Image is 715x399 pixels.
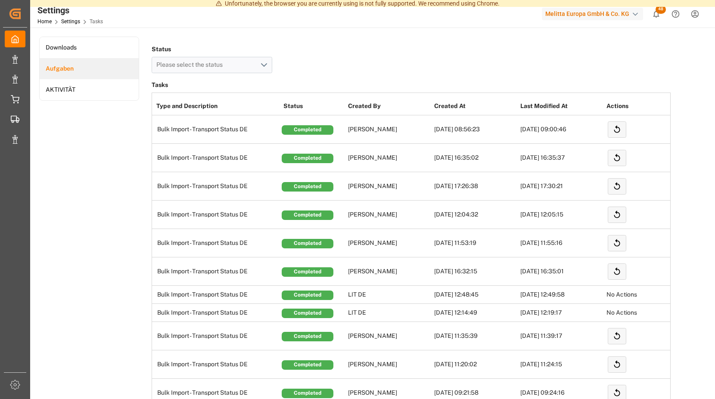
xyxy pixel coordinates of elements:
td: Bulk Import - Transport Status DE [152,172,281,201]
div: Completed [282,389,333,398]
th: Type and Description [152,97,281,115]
button: open menu [152,57,272,73]
td: [PERSON_NAME] [346,229,432,257]
td: Bulk Import - Transport Status DE [152,350,281,379]
a: Downloads [40,37,139,58]
td: LIT DE [346,304,432,322]
th: Created By [346,97,432,115]
td: [PERSON_NAME] [346,350,432,379]
td: Bulk Import - Transport Status DE [152,229,281,257]
td: [DATE] 16:32:15 [432,257,518,286]
td: [DATE] 16:35:37 [518,144,604,172]
td: [DATE] 11:39:17 [518,322,604,350]
span: 48 [656,5,666,14]
span: Please select the status [156,61,227,68]
td: [DATE] 17:30:21 [518,172,604,201]
td: Bulk Import - Transport Status DE [152,144,281,172]
div: Completed [282,210,333,220]
td: [DATE] 08:56:23 [432,115,518,144]
td: [PERSON_NAME] [346,115,432,144]
div: Settings [37,4,103,17]
div: Completed [282,125,333,135]
td: [DATE] 11:53:19 [432,229,518,257]
th: Status [281,97,346,115]
span: No Actions [606,309,637,316]
button: show 48 new notifications [647,4,666,24]
td: [PERSON_NAME] [346,257,432,286]
td: LIT DE [346,286,432,304]
td: [DATE] 11:35:39 [432,322,518,350]
span: No Actions [606,291,637,298]
td: [DATE] 12:49:58 [518,286,604,304]
div: Completed [282,182,333,192]
a: Aufgaben [40,58,139,79]
th: Last Modified At [518,97,604,115]
td: [DATE] 11:55:16 [518,229,604,257]
button: Melitta Europa GmbH & Co. KG [542,6,647,22]
td: [PERSON_NAME] [346,322,432,350]
td: [DATE] 09:00:46 [518,115,604,144]
td: Bulk Import - Transport Status DE [152,201,281,229]
div: Melitta Europa GmbH & Co. KG [542,8,643,20]
div: Completed [282,360,333,370]
td: [DATE] 11:20:02 [432,350,518,379]
td: [DATE] 12:48:45 [432,286,518,304]
td: [DATE] 12:14:49 [432,304,518,322]
td: [DATE] 12:19:17 [518,304,604,322]
td: [DATE] 16:35:01 [518,257,604,286]
td: [DATE] 12:04:32 [432,201,518,229]
h3: Tasks [152,79,671,91]
div: Completed [282,154,333,163]
a: AKTIVITÄT [40,79,139,100]
td: Bulk Import - Transport Status DE [152,304,281,322]
td: [DATE] 12:05:15 [518,201,604,229]
td: Bulk Import - Transport Status DE [152,322,281,350]
div: Completed [282,267,333,277]
div: Completed [282,309,333,318]
td: Bulk Import - Transport Status DE [152,286,281,304]
div: Completed [282,239,333,248]
th: Actions [604,97,690,115]
td: [DATE] 11:24:15 [518,350,604,379]
h4: Status [152,43,272,55]
a: Settings [61,19,80,25]
div: Completed [282,291,333,300]
td: Bulk Import - Transport Status DE [152,257,281,286]
td: [DATE] 16:35:02 [432,144,518,172]
td: [PERSON_NAME] [346,172,432,201]
td: [PERSON_NAME] [346,201,432,229]
button: Help Center [666,4,685,24]
td: [PERSON_NAME] [346,144,432,172]
td: [DATE] 17:26:38 [432,172,518,201]
div: Completed [282,332,333,341]
td: Bulk Import - Transport Status DE [152,115,281,144]
th: Created At [432,97,518,115]
a: Home [37,19,52,25]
